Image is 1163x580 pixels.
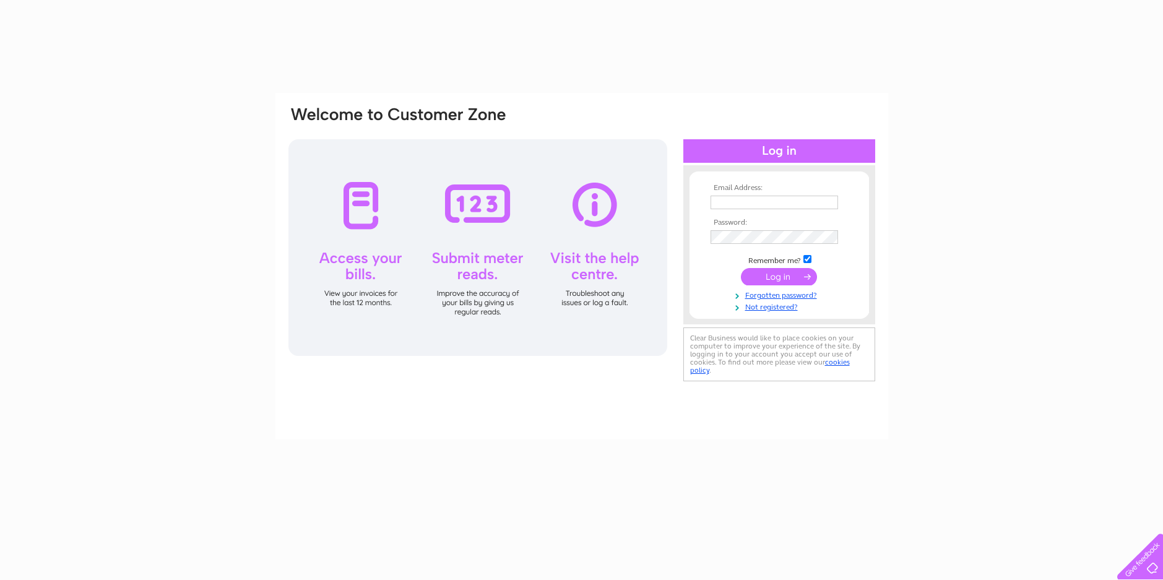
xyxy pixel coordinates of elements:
[707,184,851,193] th: Email Address:
[683,327,875,381] div: Clear Business would like to place cookies on your computer to improve your experience of the sit...
[711,300,851,312] a: Not registered?
[741,268,817,285] input: Submit
[707,253,851,266] td: Remember me?
[690,358,850,374] a: cookies policy
[711,288,851,300] a: Forgotten password?
[707,219,851,227] th: Password:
